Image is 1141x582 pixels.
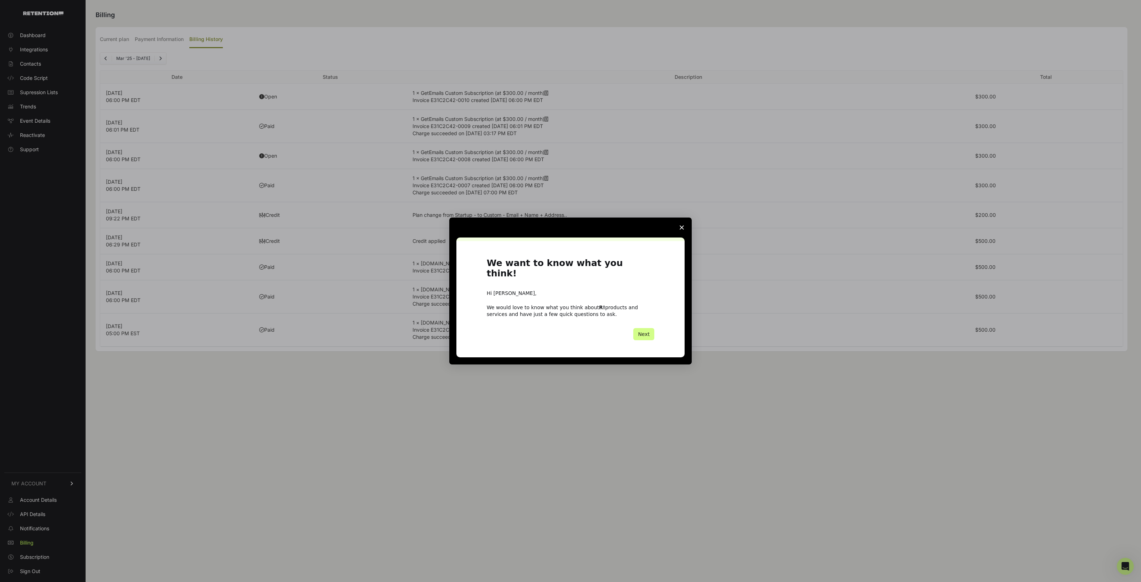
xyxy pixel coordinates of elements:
[672,218,692,238] span: Close survey
[633,328,654,340] button: Next
[487,304,654,317] div: We would love to know what you think about products and services and have just a few quick questi...
[487,258,654,283] h1: We want to know what you think!
[599,305,605,310] b: R!
[487,290,654,297] div: Hi [PERSON_NAME],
